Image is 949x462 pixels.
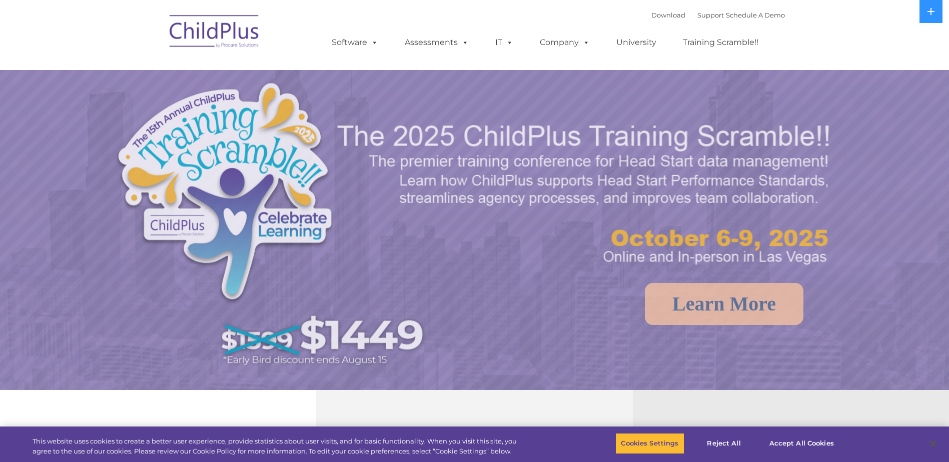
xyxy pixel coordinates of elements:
a: Download [651,11,685,19]
a: University [606,32,666,52]
button: Accept All Cookies [764,433,839,454]
a: Learn More [645,283,803,325]
button: Cookies Settings [615,433,684,454]
div: This website uses cookies to create a better user experience, provide statistics about user visit... [33,436,522,456]
a: Training Scramble!! [673,32,768,52]
font: | [651,11,785,19]
button: Reject All [693,433,755,454]
a: Schedule A Demo [726,11,785,19]
a: Software [322,32,388,52]
img: ChildPlus by Procare Solutions [165,8,265,58]
a: Company [530,32,600,52]
button: Close [922,432,944,454]
a: Support [697,11,724,19]
a: Assessments [395,32,479,52]
a: IT [485,32,523,52]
